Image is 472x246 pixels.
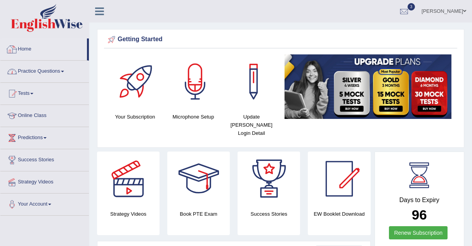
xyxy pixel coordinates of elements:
[0,83,89,102] a: Tests
[97,210,160,218] h4: Strategy Videos
[0,38,87,58] a: Home
[0,171,89,191] a: Strategy Videos
[412,207,427,222] b: 96
[285,54,451,119] img: small5.jpg
[0,149,89,169] a: Success Stories
[238,210,300,218] h4: Success Stories
[226,113,277,137] h4: Update [PERSON_NAME] Login Detail
[308,210,370,218] h4: EW Booklet Download
[106,34,455,45] div: Getting Started
[389,226,448,239] a: Renew Subscription
[0,105,89,124] a: Online Class
[408,3,415,10] span: 3
[167,210,230,218] h4: Book PTE Exam
[0,61,89,80] a: Practice Questions
[0,127,89,147] a: Predictions
[383,197,456,204] h4: Days to Expiry
[168,113,219,121] h4: Microphone Setup
[0,194,89,213] a: Your Account
[110,113,160,121] h4: Your Subscription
